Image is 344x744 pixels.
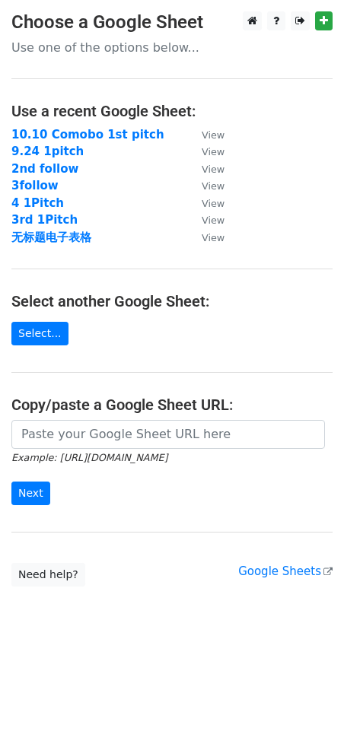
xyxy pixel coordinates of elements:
a: View [186,196,225,210]
a: View [186,231,225,244]
a: View [186,213,225,227]
small: View [202,215,225,226]
small: Example: [URL][DOMAIN_NAME] [11,452,167,463]
a: View [186,179,225,192]
h3: Choose a Google Sheet [11,11,333,33]
a: View [186,145,225,158]
small: View [202,198,225,209]
a: View [186,128,225,141]
a: View [186,162,225,176]
a: 2nd follow [11,162,78,176]
small: View [202,164,225,175]
h4: Select another Google Sheet: [11,292,333,310]
p: Use one of the options below... [11,40,333,56]
small: View [202,232,225,243]
a: 3follow [11,179,59,192]
a: 4 1Pitch [11,196,64,210]
a: 无标题电子表格 [11,231,91,244]
a: Select... [11,322,68,345]
small: View [202,146,225,157]
a: Need help? [11,563,85,587]
a: 10.10 Comobo 1st pitch [11,128,164,141]
small: View [202,129,225,141]
input: Next [11,482,50,505]
a: 3rd 1Pitch [11,213,78,227]
a: 9.24 1pitch [11,145,84,158]
small: View [202,180,225,192]
h4: Copy/paste a Google Sheet URL: [11,396,333,414]
a: Google Sheets [238,564,333,578]
h4: Use a recent Google Sheet: [11,102,333,120]
input: Paste your Google Sheet URL here [11,420,325,449]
